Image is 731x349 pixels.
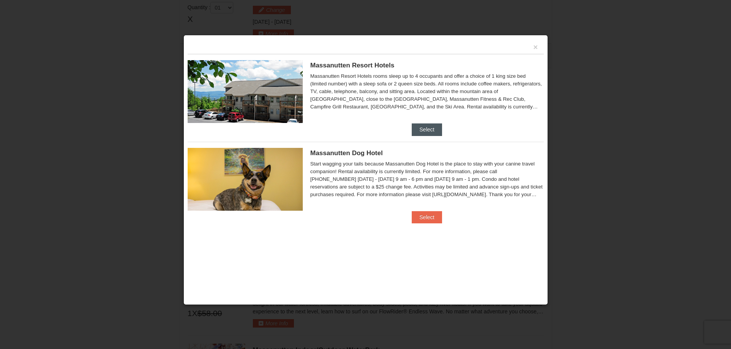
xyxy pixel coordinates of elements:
[188,60,303,123] img: 19219026-1-e3b4ac8e.jpg
[412,211,442,223] button: Select
[310,62,394,69] span: Massanutten Resort Hotels
[188,148,303,211] img: 27428181-5-81c892a3.jpg
[310,149,383,157] span: Massanutten Dog Hotel
[310,160,544,198] div: Start wagging your tails because Massanutten Dog Hotel is the place to stay with your canine trav...
[310,72,544,111] div: Massanutten Resort Hotels rooms sleep up to 4 occupants and offer a choice of 1 king size bed (li...
[412,123,442,136] button: Select
[533,43,538,51] button: ×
